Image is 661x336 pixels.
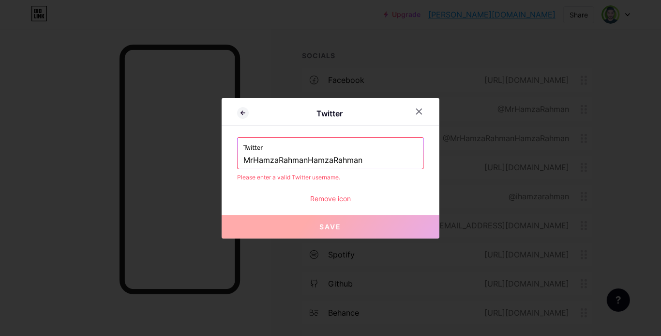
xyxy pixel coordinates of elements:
[237,173,424,182] div: Please enter a valid Twitter username.
[243,138,418,152] label: Twitter
[249,108,410,119] div: Twitter
[320,223,342,231] span: Save
[243,152,418,169] input: Twitter username
[237,193,424,204] div: Remove icon
[222,215,439,239] button: Save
